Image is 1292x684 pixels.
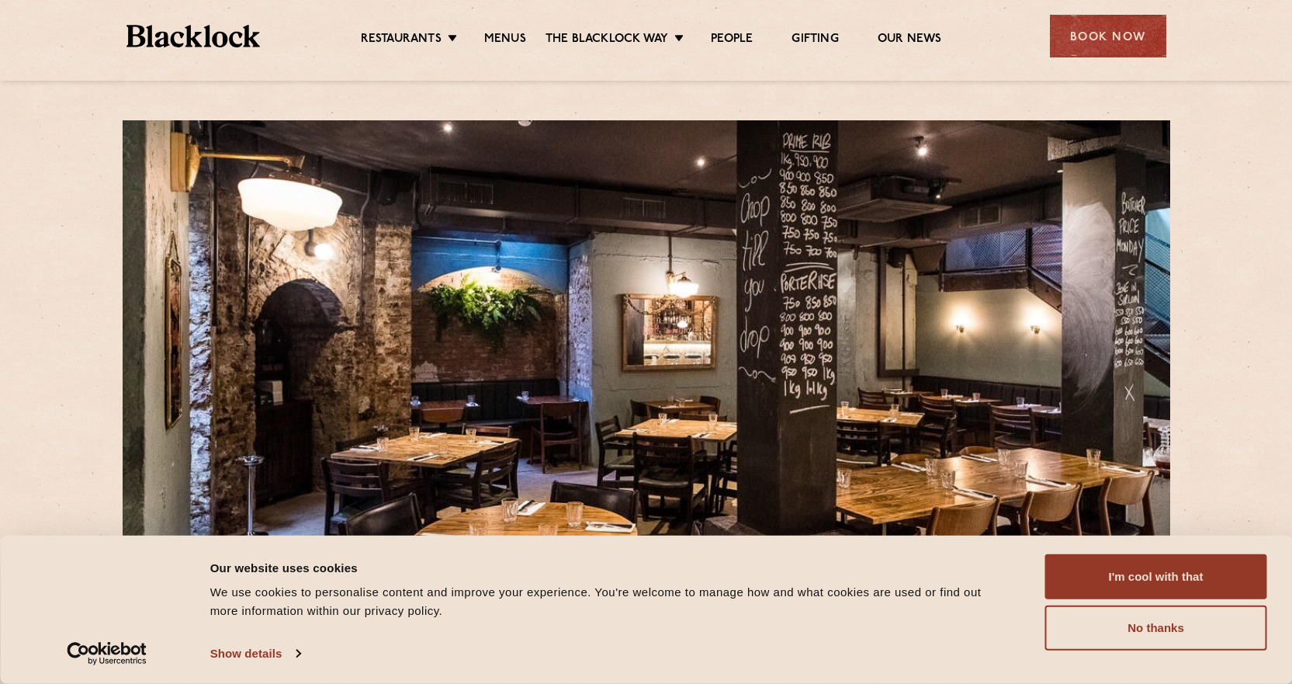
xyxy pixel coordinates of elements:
div: We use cookies to personalise content and improve your experience. You're welcome to manage how a... [210,583,1010,620]
a: People [711,32,753,49]
button: No thanks [1045,606,1267,651]
a: Menus [484,32,526,49]
div: Our website uses cookies [210,558,1010,577]
a: Gifting [791,32,838,49]
img: BL_Textured_Logo-footer-cropped.svg [126,25,261,47]
a: The Blacklock Way [546,32,668,49]
a: Show details [210,642,300,665]
a: Restaurants [361,32,442,49]
a: Usercentrics Cookiebot - opens in a new window [39,642,175,665]
div: Book Now [1050,15,1166,57]
a: Our News [878,32,942,49]
button: I'm cool with that [1045,554,1267,599]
